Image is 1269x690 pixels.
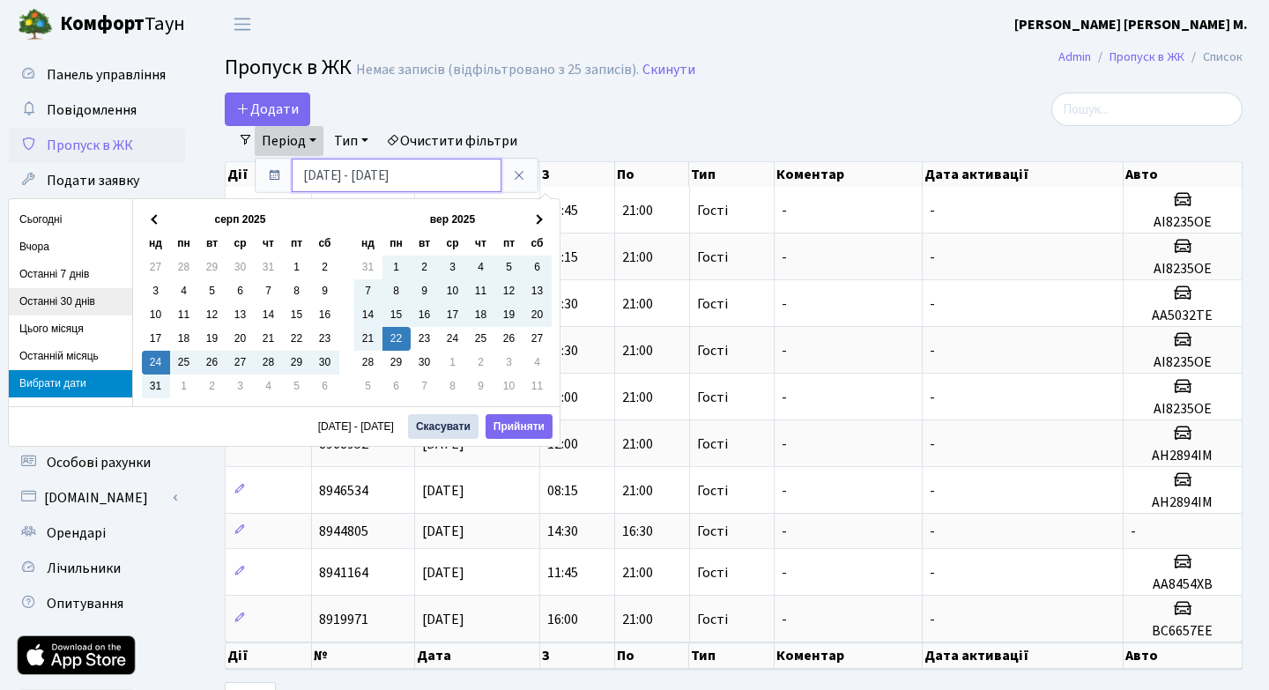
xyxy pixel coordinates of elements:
[47,136,133,155] span: Пропуск в ЖК
[319,563,368,582] span: 8941164
[283,279,311,303] td: 8
[439,256,467,279] td: 3
[18,7,53,42] img: logo.png
[439,375,467,398] td: 8
[1058,48,1091,66] a: Admin
[226,642,312,669] th: Дії
[495,327,523,351] td: 26
[379,126,524,156] a: Очистити фільтри
[9,206,132,234] li: Сьогодні
[1131,401,1235,418] h5: AI8235OE
[697,524,728,538] span: Гості
[312,642,415,669] th: №
[9,551,185,586] a: Лічильники
[198,327,226,351] td: 19
[1014,15,1248,34] b: [PERSON_NAME] [PERSON_NAME] М.
[622,522,653,541] span: 16:30
[622,201,653,220] span: 21:00
[547,610,578,629] span: 16:00
[226,327,255,351] td: 20
[411,303,439,327] td: 16
[356,62,639,78] div: Немає записів (відфільтровано з 25 записів).
[923,642,1123,669] th: Дата активації
[382,279,411,303] td: 8
[225,93,310,126] a: Додати
[354,232,382,256] th: нд
[523,279,552,303] td: 13
[9,261,132,288] li: Останні 7 днів
[198,375,226,398] td: 2
[354,327,382,351] td: 21
[1014,14,1248,35] a: [PERSON_NAME] [PERSON_NAME] М.
[283,232,311,256] th: пт
[622,248,653,267] span: 21:00
[411,375,439,398] td: 7
[1131,522,1136,541] span: -
[142,256,170,279] td: 27
[782,341,787,360] span: -
[523,375,552,398] td: 11
[1131,261,1235,278] h5: AI8235OE
[198,232,226,256] th: вт
[382,327,411,351] td: 22
[198,351,226,375] td: 26
[697,612,728,627] span: Гості
[642,62,695,78] a: Скинути
[382,232,411,256] th: пн
[9,343,132,370] li: Останній місяць
[382,303,411,327] td: 15
[47,65,166,85] span: Панель управління
[225,52,352,83] span: Пропуск в ЖК
[782,434,787,454] span: -
[523,327,552,351] td: 27
[923,162,1123,187] th: Дата активації
[319,610,368,629] span: 8919971
[689,162,774,187] th: Тип
[930,563,935,582] span: -
[547,481,578,501] span: 08:15
[540,642,615,669] th: З
[255,303,283,327] td: 14
[226,256,255,279] td: 30
[930,522,935,541] span: -
[354,375,382,398] td: 5
[198,279,226,303] td: 5
[697,297,728,311] span: Гості
[220,10,264,39] button: Переключити навігацію
[255,126,323,156] a: Період
[382,351,411,375] td: 29
[47,100,137,120] span: Повідомлення
[1131,576,1235,593] h5: AA8454XB
[142,232,170,256] th: нд
[411,232,439,256] th: вт
[1131,448,1235,464] h5: AH2894IM
[930,434,935,454] span: -
[9,370,132,397] li: Вибрати дати
[547,434,578,454] span: 12:00
[142,327,170,351] td: 17
[1131,354,1235,371] h5: AI8235OE
[255,279,283,303] td: 7
[9,128,185,163] a: Пропуск в ЖК
[523,256,552,279] td: 6
[47,453,151,472] span: Особові рахунки
[697,437,728,451] span: Гості
[782,522,787,541] span: -
[547,294,578,314] span: 10:30
[255,351,283,375] td: 28
[697,390,728,404] span: Гості
[283,375,311,398] td: 5
[782,563,787,582] span: -
[622,563,653,582] span: 21:00
[255,327,283,351] td: 21
[486,414,553,439] button: Прийняти
[9,480,185,516] a: [DOMAIN_NAME]
[782,201,787,220] span: -
[9,315,132,343] li: Цього місяця
[311,375,339,398] td: 6
[782,388,787,407] span: -
[318,421,401,432] span: [DATE] - [DATE]
[283,351,311,375] td: 29
[226,279,255,303] td: 6
[523,232,552,256] th: сб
